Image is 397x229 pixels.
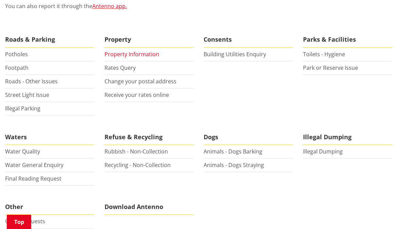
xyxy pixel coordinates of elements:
a: Receive your rates online [105,91,169,99]
a: Water Quality [5,148,40,155]
a: Building Utilities Enquiry [204,50,266,58]
a: Potholes [5,50,28,58]
a: Antenno app. [92,2,127,10]
a: Recycling - Non-Collection [105,161,171,169]
a: Change your postal address [105,78,176,85]
span: Illegal Dumping [303,129,392,145]
a: Park or Reserve Issue [303,64,358,71]
span: Download Antenno [105,199,194,215]
span: Roads & Parking [5,32,94,47]
a: Other Requests [5,217,45,225]
a: Final Reading Request [5,175,61,182]
span: Refuse & Recycling [105,129,194,145]
a: Illegal Parking [5,105,40,112]
a: Street Light Issue [5,91,49,99]
a: Animals - Dogs Straying [204,161,264,169]
iframe: Messenger Launcher [366,201,390,225]
span: Consents [204,32,293,47]
a: Illegal Dumping [303,148,343,155]
a: Roads - Other Issues [5,78,58,85]
span: Property [105,32,194,47]
span: Parks & Facilities [303,32,392,47]
a: Toilets - Hygiene [303,50,345,58]
a: Footpath [5,64,29,71]
a: Rates Query [105,64,136,71]
a: Property Information [105,50,159,58]
span: Waters [5,129,94,145]
p: You can also report it through the [5,2,392,10]
span: Dogs [204,129,293,145]
a: Top [7,215,31,229]
a: Animals - Dogs Barking [204,148,262,155]
a: Water General Enquiry [5,161,63,169]
span: Other [5,199,94,215]
a: Rubbish - Non-Collection [105,148,168,155]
